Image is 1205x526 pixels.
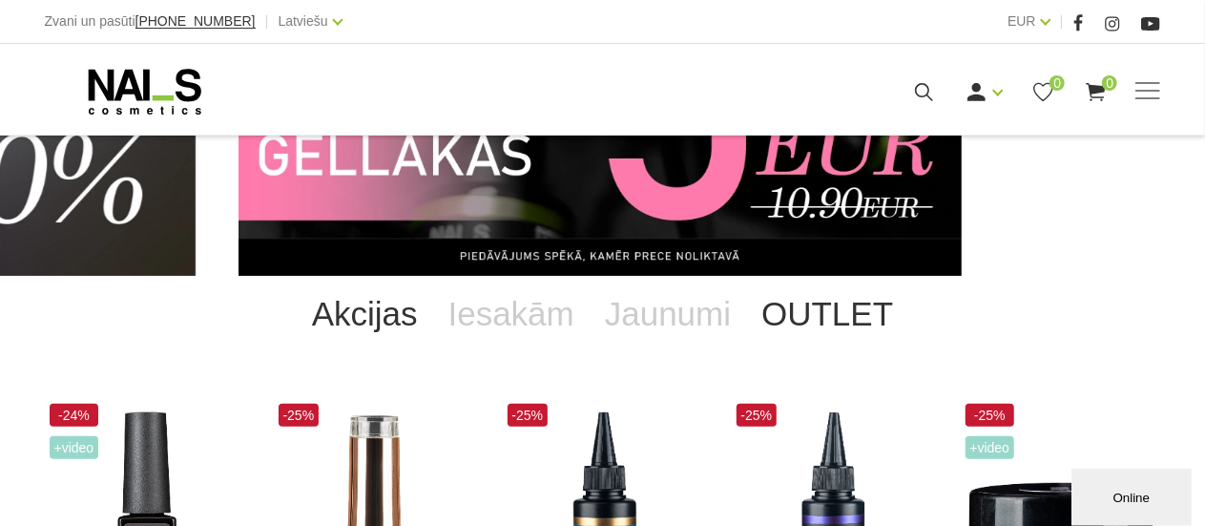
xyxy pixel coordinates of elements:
a: OUTLET [746,276,908,352]
a: [PHONE_NUMBER] [135,14,256,29]
span: | [1060,10,1064,33]
span: | [265,10,269,33]
iframe: chat widget [1071,465,1195,526]
a: Iesakām [433,276,590,352]
span: 0 [1102,75,1117,91]
a: 0 [1031,80,1055,104]
span: -25% [966,404,1015,427]
a: Latviešu [278,10,327,32]
a: EUR [1008,10,1036,32]
span: -25% [508,404,549,427]
span: -25% [737,404,778,427]
div: Zvani un pasūti [45,10,256,33]
a: Jaunumi [590,276,746,352]
a: Akcijas [297,276,433,352]
span: -25% [279,404,320,427]
a: 0 [1084,80,1108,104]
span: -24% [50,404,99,427]
span: [PHONE_NUMBER] [135,13,256,29]
span: 0 [1049,75,1065,91]
span: +Video [966,436,1015,459]
span: +Video [50,436,99,459]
